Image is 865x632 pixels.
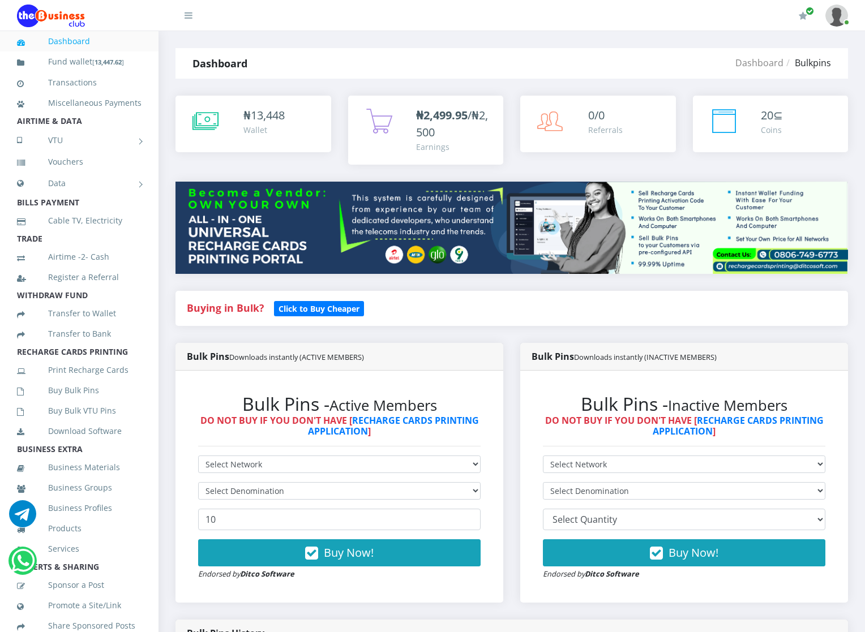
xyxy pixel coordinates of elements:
[175,96,331,152] a: ₦13,448 Wallet
[274,301,364,315] a: Click to Buy Cheaper
[11,556,35,574] a: Chat for support
[735,57,783,69] a: Dashboard
[92,58,124,66] small: [ ]
[17,208,142,234] a: Cable TV, Electricity
[653,414,824,437] a: RECHARGE CARDS PRINTING APPLICATION
[95,58,122,66] b: 13,447.62
[198,509,481,530] input: Enter Quantity
[543,393,825,415] h2: Bulk Pins -
[761,107,783,124] div: ⊆
[17,70,142,96] a: Transactions
[175,182,848,274] img: multitenant_rcp.png
[545,414,824,437] strong: DO NOT BUY IF YOU DON'T HAVE [ ]
[200,414,479,437] strong: DO NOT BUY IF YOU DON'T HAVE [ ]
[17,454,142,480] a: Business Materials
[198,569,294,579] small: Endorsed by
[229,352,364,362] small: Downloads instantly (ACTIVE MEMBERS)
[17,149,142,175] a: Vouchers
[17,357,142,383] a: Print Recharge Cards
[192,57,247,70] strong: Dashboard
[17,398,142,424] a: Buy Bulk VTU Pins
[17,515,142,541] a: Products
[17,90,142,116] a: Miscellaneous Payments
[243,107,285,124] div: ₦
[279,303,359,314] b: Click to Buy Cheaper
[17,592,142,618] a: Promote a Site/Link
[308,414,479,437] a: RECHARGE CARDS PRINTING APPLICATION
[543,539,825,566] button: Buy Now!
[588,108,605,123] span: 0/0
[17,321,142,347] a: Transfer to Bank
[585,569,639,579] strong: Ditco Software
[198,539,481,566] button: Buy Now!
[17,418,142,444] a: Download Software
[17,28,142,54] a: Dashboard
[17,264,142,290] a: Register a Referral
[17,126,142,154] a: VTU
[198,393,481,415] h2: Bulk Pins -
[17,495,142,521] a: Business Profiles
[187,350,364,363] strong: Bulk Pins
[416,108,468,123] b: ₦2,499.95
[543,569,639,579] small: Endorsed by
[520,96,676,152] a: 0/0 Referrals
[17,49,142,75] a: Fund wallet[13,447.62]
[324,545,374,560] span: Buy Now!
[348,96,504,165] a: ₦2,499.95/₦2,500 Earnings
[416,108,488,140] span: /₦2,500
[532,350,717,363] strong: Bulk Pins
[251,108,285,123] span: 13,448
[416,141,493,153] div: Earnings
[825,5,848,27] img: User
[17,475,142,501] a: Business Groups
[9,509,36,527] a: Chat for support
[17,169,142,197] a: Data
[668,395,787,415] small: Inactive Members
[761,124,783,136] div: Coins
[17,536,142,562] a: Services
[574,352,717,362] small: Downloads instantly (INACTIVE MEMBERS)
[761,108,773,123] span: 20
[799,11,807,20] i: Renew/Upgrade Subscription
[669,545,718,560] span: Buy Now!
[240,569,294,579] strong: Ditco Software
[243,124,285,136] div: Wallet
[329,395,437,415] small: Active Members
[783,56,831,70] li: Bulkpins
[17,572,142,598] a: Sponsor a Post
[806,7,814,15] span: Renew/Upgrade Subscription
[187,301,264,315] strong: Buying in Bulk?
[17,244,142,270] a: Airtime -2- Cash
[17,300,142,326] a: Transfer to Wallet
[17,377,142,403] a: Buy Bulk Pins
[17,5,85,27] img: Logo
[588,124,623,136] div: Referrals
